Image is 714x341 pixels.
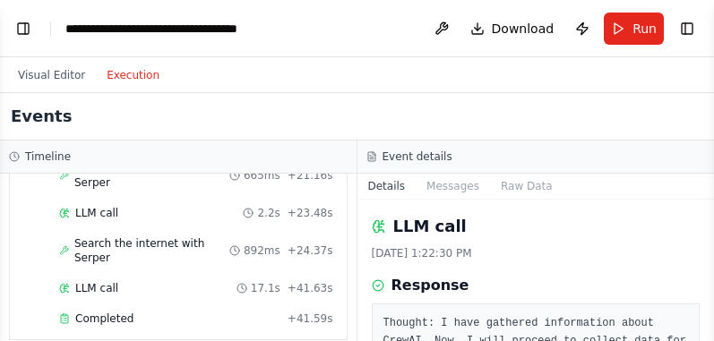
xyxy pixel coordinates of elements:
[75,311,133,326] span: Completed
[11,16,36,41] button: Show left sidebar
[288,281,333,295] span: + 41.63s
[383,149,452,164] h3: Event details
[244,168,280,183] span: 665ms
[391,275,469,296] h3: Response
[7,64,96,86] button: Visual Editor
[288,168,333,183] span: + 21.16s
[25,149,71,164] h3: Timeline
[75,206,118,220] span: LLM call
[96,64,170,86] button: Execution
[11,104,72,129] h2: Events
[288,206,333,220] span: + 23.48s
[257,206,280,220] span: 2.2s
[632,20,657,38] span: Run
[675,16,700,41] button: Show right sidebar
[372,246,701,260] div: [DATE] 1:22:30 PM
[288,311,333,326] span: + 41.59s
[490,174,563,199] button: Raw Data
[604,13,664,45] button: Run
[251,281,280,295] span: 17.1s
[65,20,267,38] nav: breadcrumb
[75,281,118,295] span: LLM call
[393,214,467,239] h2: LLM call
[74,236,229,265] span: Search the internet with Serper
[416,174,490,199] button: Messages
[74,161,229,190] span: Search the internet with Serper
[492,20,555,38] span: Download
[244,243,280,258] span: 892ms
[357,174,417,199] button: Details
[288,243,333,258] span: + 24.37s
[463,13,562,45] button: Download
